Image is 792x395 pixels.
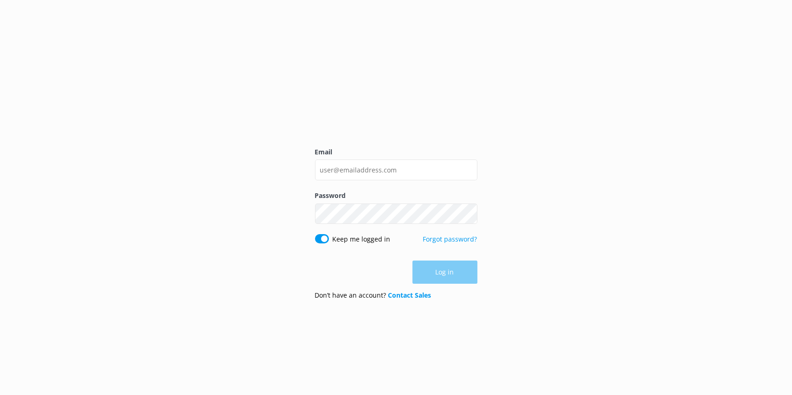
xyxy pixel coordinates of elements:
label: Password [315,191,477,201]
a: Forgot password? [423,235,477,243]
a: Contact Sales [388,291,431,299]
label: Keep me logged in [333,234,391,244]
p: Don’t have an account? [315,290,431,300]
input: user@emailaddress.com [315,159,477,180]
label: Email [315,147,477,157]
button: Show password [459,204,477,223]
